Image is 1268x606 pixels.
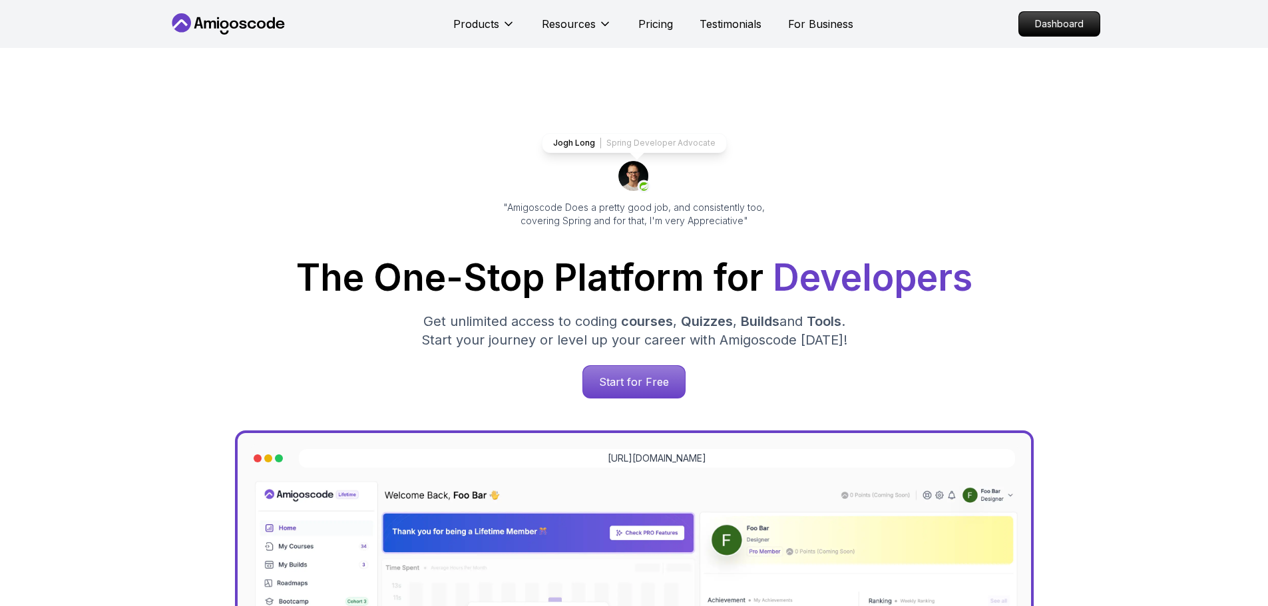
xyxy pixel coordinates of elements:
[485,201,783,227] p: "Amigoscode Does a pretty good job, and consistently too, covering Spring and for that, I'm very ...
[453,16,515,43] button: Products
[773,255,972,299] span: Developers
[606,138,716,148] p: Spring Developer Advocate
[1019,12,1100,36] p: Dashboard
[582,365,686,398] a: Start for Free
[618,161,650,193] img: josh long
[621,313,673,329] span: courses
[741,313,779,329] span: Builds
[453,16,499,32] p: Products
[583,366,685,398] p: Start for Free
[700,16,761,32] a: Testimonials
[553,138,595,148] p: Jogh Long
[542,16,596,32] p: Resources
[681,313,733,329] span: Quizzes
[1018,11,1100,37] a: Dashboard
[807,313,841,329] span: Tools
[411,312,858,349] p: Get unlimited access to coding , , and . Start your journey or level up your career with Amigosco...
[788,16,853,32] a: For Business
[608,452,706,465] a: [URL][DOMAIN_NAME]
[542,16,612,43] button: Resources
[179,259,1090,296] h1: The One-Stop Platform for
[638,16,673,32] a: Pricing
